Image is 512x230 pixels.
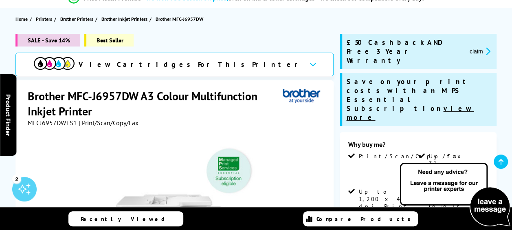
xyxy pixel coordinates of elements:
span: Print/Scan/Copy/Fax [358,153,463,160]
img: Open Live Chat window [398,161,512,228]
a: Printers [36,15,54,23]
span: Printers [36,15,52,23]
span: Home [15,15,28,23]
span: Recently Viewed [81,215,173,223]
span: Product Finder [4,94,12,136]
span: Up to 30ppm Mono Print [429,153,487,182]
button: promo-description [467,46,493,56]
a: Compare Products [303,211,418,226]
span: Brother MFC-J6957DW [156,15,203,23]
a: Brother Printers [60,15,95,23]
span: | Print/Scan/Copy/Fax [79,119,138,127]
h1: Brother MFC-J6957DW A3 Colour Multifunction Inkjet Printer [28,88,283,119]
a: Home [15,15,30,23]
span: View Cartridges For This Printer [79,60,303,69]
span: Best Seller [84,34,134,46]
u: view more [346,104,474,122]
span: Save on your print costs with an MPS Essential Subscription [346,77,474,122]
div: Why buy me? [348,140,488,153]
a: Recently Viewed [68,211,183,226]
a: Brother MFC-J6957DW [156,15,205,23]
div: 2 [12,174,21,183]
span: SALE - Save 14% [15,34,80,46]
span: £50 Cashback AND Free 3 Year Warranty [346,38,463,65]
span: MFCJ6957DWTS1 [28,119,77,127]
span: Compare Products [316,215,415,223]
img: View Cartridges [34,57,75,70]
img: Brother [283,88,320,104]
span: Up to 1,200 x 4,800 dpi Print [358,188,417,210]
a: Brother Inkjet Printers [101,15,149,23]
span: Brother Inkjet Printers [101,15,147,23]
span: Brother Printers [60,15,93,23]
